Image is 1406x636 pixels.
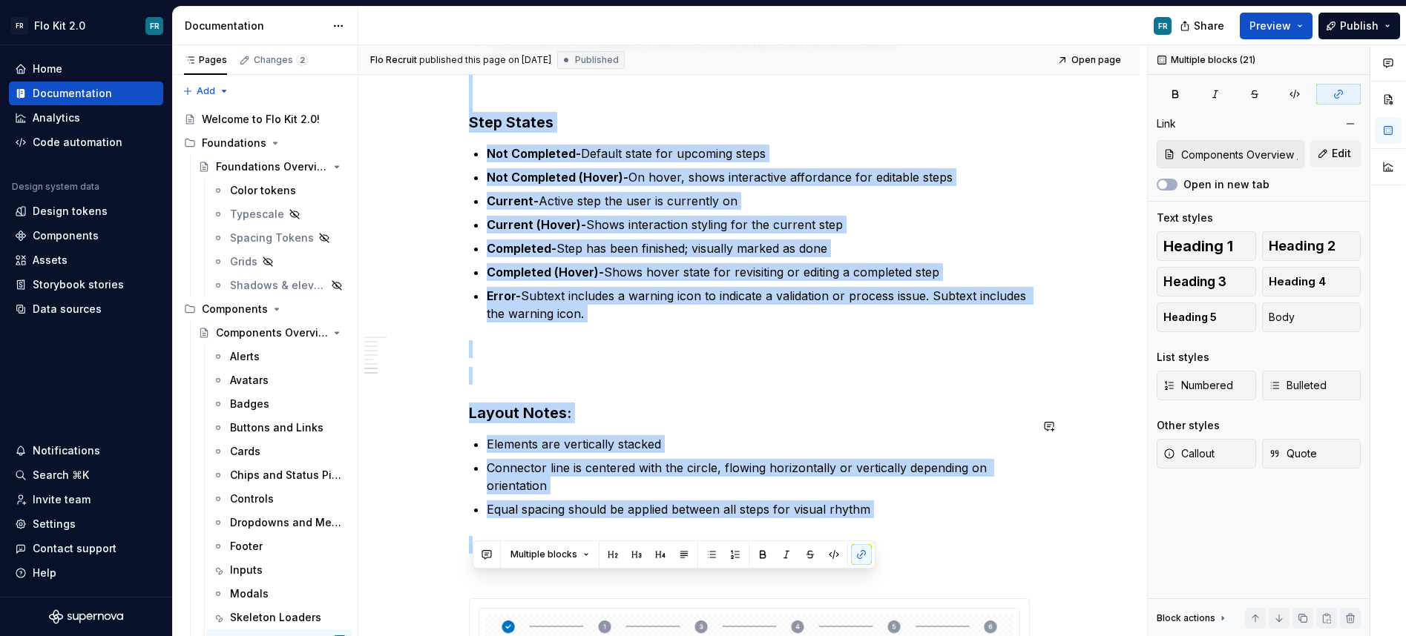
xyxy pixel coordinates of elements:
a: Analytics [9,106,163,130]
a: Controls [206,487,352,511]
div: Controls [230,491,274,506]
a: Data sources [9,297,163,321]
div: Components [202,302,268,317]
a: Color tokens [206,179,352,202]
a: Inputs [206,558,352,582]
button: Share [1172,13,1234,39]
a: Storybook stories [9,273,163,297]
a: Badges [206,392,352,416]
div: Invite team [33,492,91,507]
button: Quote [1262,439,1361,468]
div: Assets [33,253,68,268]
a: Modals [206,582,352,606]
div: Welcome to Flo Kit 2.0! [202,112,320,127]
div: Code automation [33,135,122,150]
div: Dropdowns and Menus [230,515,343,530]
a: Invite team [9,488,163,511]
div: Grids [230,254,257,269]
a: Typescale [206,202,352,226]
div: Storybook stories [33,277,124,292]
div: Changes [254,54,308,66]
div: Search ⌘K [33,468,89,483]
a: Home [9,57,163,81]
div: Color tokens [230,183,296,198]
span: Preview [1249,19,1291,33]
div: Documentation [185,19,325,33]
div: Foundations [202,136,266,150]
a: Shadows & elevations [206,274,352,297]
div: Foundations [178,131,352,155]
strong: Not Completed (Hover)- [487,170,628,185]
span: Heading 3 [1163,274,1226,289]
a: Dropdowns and Menus [206,511,352,534]
strong: Error- [487,288,521,303]
div: Typescale [230,207,284,222]
svg: Supernova Logo [49,609,123,624]
a: Settings [9,512,163,536]
a: Welcome to Flo Kit 2.0! [178,107,352,131]
p: Shows hover state for revisiting or editing a completed step [487,263,1030,281]
div: FR [1158,20,1168,32]
span: Callout [1163,446,1215,461]
div: Skeleton Loaders [230,610,321,625]
div: Shadows & elevations [230,278,326,293]
div: Chips and Status Pills [230,468,343,483]
h3: Step States [469,70,1030,133]
div: Modals [230,586,269,601]
p: Active step the user is currently on [487,192,1030,210]
button: Edit [1310,140,1361,167]
div: Block actions [1157,608,1229,629]
div: Inputs [230,563,263,577]
div: Buttons and Links [230,420,323,435]
a: Components Overview [192,321,352,345]
p: Step has been finished; visually marked as done [487,239,1030,257]
div: Foundations Overview [216,159,328,174]
div: Pages [184,54,227,66]
p: Default state for upcoming steps [487,145,1030,162]
strong: Not Completed- [487,146,581,161]
span: Publish [1340,19,1379,33]
div: Components [33,228,99,243]
button: Contact support [9,537,163,560]
button: Heading 1 [1157,231,1256,261]
div: Design system data [12,181,99,193]
div: Analytics [33,110,80,125]
div: Footer [230,539,263,554]
p: On hover, shows interactive affordance for editable steps [487,168,1030,186]
span: Edit [1332,146,1351,161]
p: Elements are vertically stacked [487,435,1030,453]
strong: Completed- [487,241,556,256]
a: Documentation [9,82,163,105]
p: Subtext includes a warning icon to indicate a validation or process issue. Subtext includes the w... [487,287,1030,322]
a: Skeleton Loaders [206,606,352,629]
div: Contact support [33,541,116,556]
span: Quote [1269,446,1317,461]
button: Preview [1240,13,1313,39]
p: Connector line is centered with the circle, flowing horizontally or vertically depending on orien... [487,459,1030,494]
a: Alerts [206,345,352,368]
span: Numbered [1163,378,1233,393]
strong: Current (Hover)- [487,217,586,232]
span: Heading 4 [1269,274,1326,289]
div: Badges [230,397,269,411]
div: Spacing Tokens [230,231,314,245]
span: Heading 2 [1269,239,1336,254]
div: Notifications [33,443,100,458]
a: Footer [206,534,352,558]
div: Help [33,566,56,580]
div: Components [178,297,352,321]
a: Assets [9,248,163,272]
button: Numbered [1157,371,1256,400]
div: Avatars [230,373,269,388]
a: Avatars [206,368,352,392]
a: Cards [206,440,352,463]
a: Design tokens [9,199,163,223]
p: Equal spacing should be applied between all steps for visual rhythm [487,500,1030,518]
div: FR [10,17,28,35]
a: Open page [1053,50,1128,70]
p: Shows interaction styling for the current step [487,216,1030,233]
a: Foundations Overview [192,155,352,179]
button: Body [1262,302,1361,332]
span: Heading 5 [1163,310,1217,325]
